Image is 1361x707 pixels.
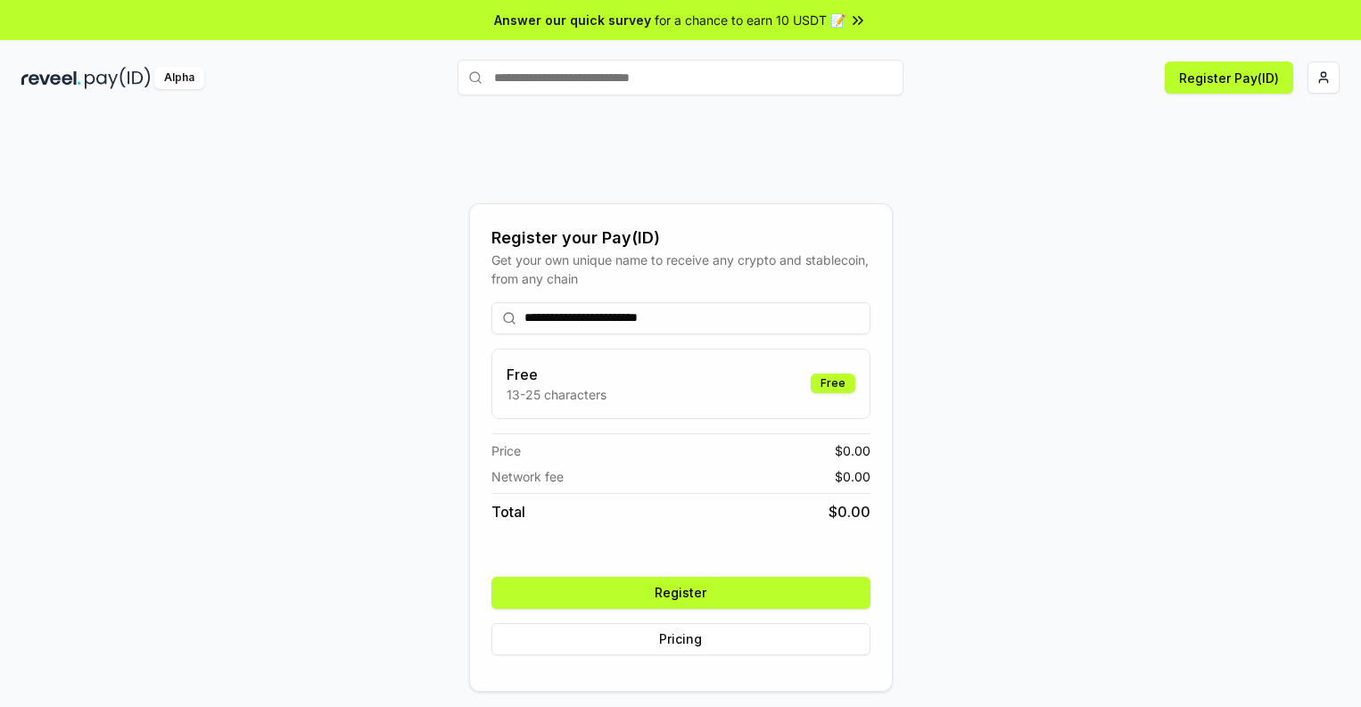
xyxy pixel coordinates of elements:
[491,623,870,655] button: Pricing
[491,467,564,486] span: Network fee
[811,374,855,393] div: Free
[491,577,870,609] button: Register
[507,364,606,385] h3: Free
[491,251,870,288] div: Get your own unique name to receive any crypto and stablecoin, from any chain
[829,501,870,522] span: $ 0.00
[491,226,870,251] div: Register your Pay(ID)
[494,11,651,29] span: Answer our quick survey
[655,11,845,29] span: for a chance to earn 10 USDT 📝
[154,67,204,89] div: Alpha
[491,441,521,460] span: Price
[1165,62,1293,94] button: Register Pay(ID)
[507,385,606,404] p: 13-25 characters
[491,501,525,522] span: Total
[85,67,151,89] img: pay_id
[21,67,81,89] img: reveel_dark
[835,441,870,460] span: $ 0.00
[835,467,870,486] span: $ 0.00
